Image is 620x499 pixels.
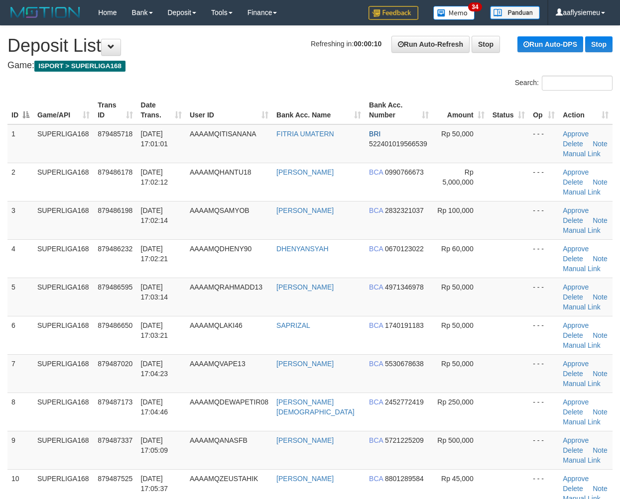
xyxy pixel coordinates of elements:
td: - - - [529,163,559,201]
a: DHENYANSYAH [276,245,329,253]
span: [DATE] 17:05:37 [141,475,168,493]
span: BCA [369,475,383,483]
span: BCA [369,168,383,176]
span: AAAAMQLAKI46 [190,321,243,329]
a: Run Auto-Refresh [391,36,470,53]
td: SUPERLIGA168 [33,201,94,239]
th: Game/API: activate to sort column ascending [33,96,94,124]
th: Date Trans.: activate to sort column ascending [137,96,186,124]
a: Manual Link [563,150,601,158]
td: 8 [7,393,33,431]
td: SUPERLIGA168 [33,354,94,393]
a: [PERSON_NAME] [276,283,334,291]
span: Copy 1740191183 to clipboard [385,321,424,329]
td: 6 [7,316,33,354]
a: Manual Link [563,265,601,273]
a: Manual Link [563,380,601,388]
span: Copy 0990766673 to clipboard [385,168,424,176]
a: Note [593,331,608,339]
a: Delete [563,331,583,339]
td: - - - [529,316,559,354]
a: Manual Link [563,188,601,196]
span: Rp 500,000 [437,436,473,444]
td: SUPERLIGA168 [33,393,94,431]
span: Rp 50,000 [441,360,474,368]
strong: 00:00:10 [354,40,381,48]
td: 7 [7,354,33,393]
span: 879486178 [98,168,132,176]
td: 3 [7,201,33,239]
td: SUPERLIGA168 [33,278,94,316]
td: 9 [7,431,33,469]
img: MOTION_logo.png [7,5,83,20]
h4: Game: [7,61,613,71]
span: BCA [369,206,383,214]
span: BCA [369,436,383,444]
a: Note [593,408,608,416]
a: Note [593,140,608,148]
td: - - - [529,201,559,239]
img: Feedback.jpg [369,6,418,20]
span: BCA [369,360,383,368]
th: ID: activate to sort column descending [7,96,33,124]
span: 34 [468,2,482,11]
a: Approve [563,130,589,138]
span: Rp 50,000 [441,283,474,291]
span: AAAAMQDEWAPETIR08 [190,398,268,406]
span: Rp 45,000 [441,475,474,483]
span: BCA [369,245,383,253]
input: Search: [542,76,613,91]
th: Op: activate to sort column ascending [529,96,559,124]
span: Rp 250,000 [437,398,473,406]
a: Approve [563,321,589,329]
span: Rp 100,000 [437,206,473,214]
a: Note [593,370,608,378]
a: [PERSON_NAME][DEMOGRAPHIC_DATA] [276,398,355,416]
span: Copy 2832321037 to clipboard [385,206,424,214]
td: - - - [529,239,559,278]
a: Manual Link [563,341,601,349]
td: - - - [529,354,559,393]
td: SUPERLIGA168 [33,163,94,201]
td: - - - [529,278,559,316]
a: Manual Link [563,456,601,464]
span: 879486198 [98,206,132,214]
a: Delete [563,485,583,493]
span: [DATE] 17:01:01 [141,130,168,148]
th: User ID: activate to sort column ascending [186,96,272,124]
td: - - - [529,393,559,431]
span: [DATE] 17:02:12 [141,168,168,186]
th: Bank Acc. Number: activate to sort column ascending [365,96,433,124]
span: Copy 2452772419 to clipboard [385,398,424,406]
th: Bank Acc. Name: activate to sort column ascending [272,96,365,124]
h1: Deposit List [7,36,613,56]
a: Note [593,446,608,454]
span: AAAAMQANASFB [190,436,248,444]
span: ISPORT > SUPERLIGA168 [34,61,125,72]
span: 879487337 [98,436,132,444]
span: 879487525 [98,475,132,483]
a: [PERSON_NAME] [276,168,334,176]
a: Delete [563,140,583,148]
a: Delete [563,293,583,301]
span: Rp 5,000,000 [442,168,473,186]
span: AAAAMQRAHMADD13 [190,283,262,291]
span: AAAAMQZEUSTAHIK [190,475,258,483]
a: Manual Link [563,303,601,311]
td: - - - [529,124,559,163]
span: [DATE] 17:04:46 [141,398,168,416]
a: Note [593,485,608,493]
th: Status: activate to sort column ascending [489,96,529,124]
a: Delete [563,370,583,378]
span: AAAAMQHANTU18 [190,168,251,176]
span: Copy 8801289584 to clipboard [385,475,424,483]
span: Copy 5721225209 to clipboard [385,436,424,444]
img: Button%20Memo.svg [433,6,475,20]
span: AAAAMQVAPE13 [190,360,246,368]
span: [DATE] 17:05:09 [141,436,168,454]
a: Stop [472,36,500,53]
a: Run Auto-DPS [517,36,583,52]
span: 879486232 [98,245,132,253]
span: BRI [369,130,380,138]
a: Manual Link [563,226,601,234]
